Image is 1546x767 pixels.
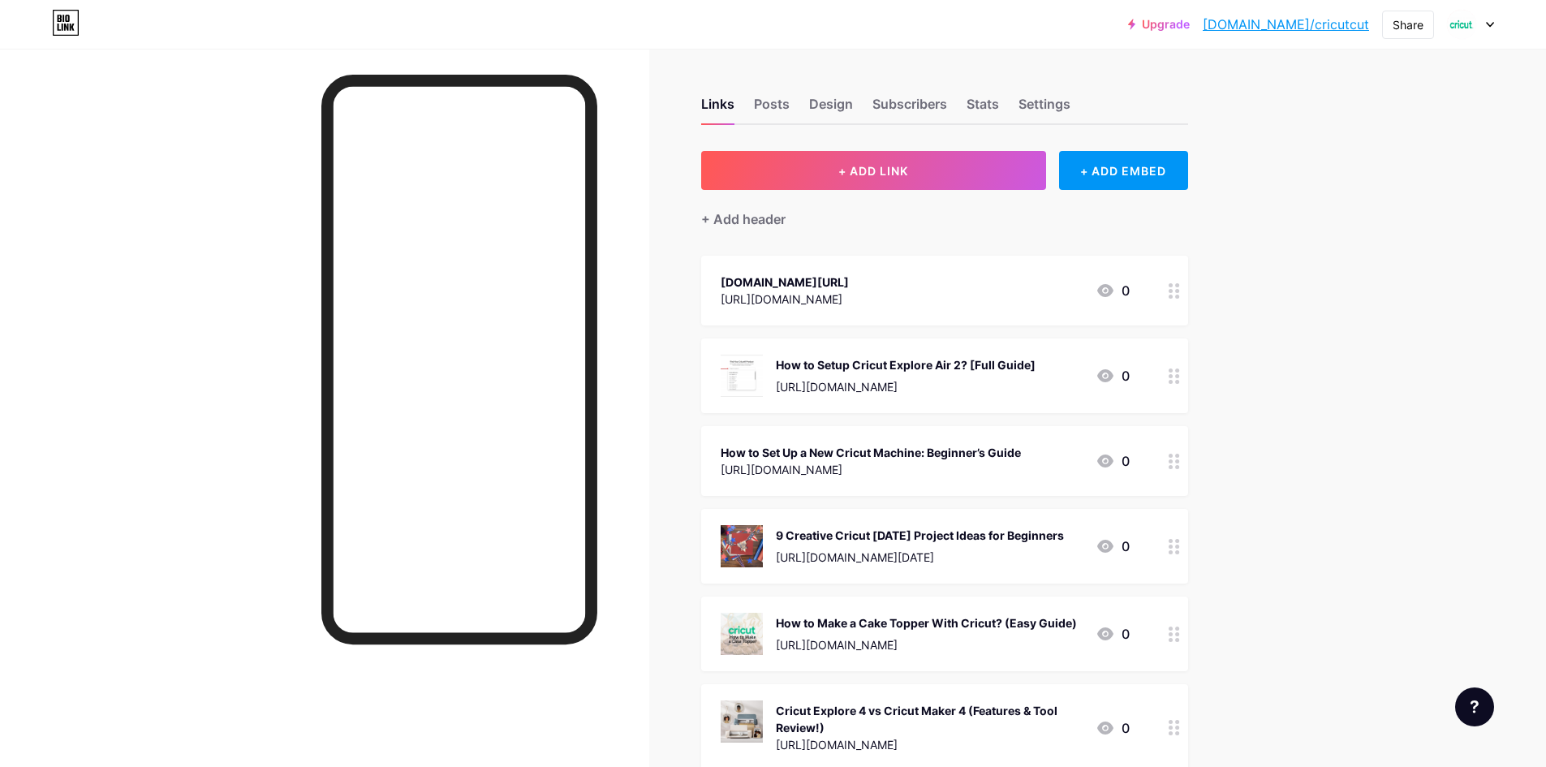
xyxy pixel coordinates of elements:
div: [URL][DOMAIN_NAME] [776,736,1083,753]
div: How to Set Up a New Cricut Machine: Beginner’s Guide [721,444,1021,461]
div: Cricut Explore 4 vs Cricut Maker 4 (Features & Tool Review!) [776,702,1083,736]
img: 9 Creative Cricut​ 4th of July Project Ideas for Beginners [721,525,763,567]
div: Share [1393,16,1423,33]
div: How to Make a Cake Topper With Cricut? (Easy Guide) [776,614,1077,631]
div: Settings [1018,94,1070,123]
div: [URL][DOMAIN_NAME] [721,461,1021,478]
img: cricutcut [1446,9,1477,40]
img: How to Setup Cricut Explore Air 2? [Full Guide] [721,355,763,397]
div: 9 Creative Cricut​ [DATE] Project Ideas for Beginners [776,527,1064,544]
div: [URL][DOMAIN_NAME][DATE] [776,549,1064,566]
div: Posts [754,94,790,123]
div: [DOMAIN_NAME][URL] [721,274,849,291]
img: How to Make a Cake Topper With Cricut? (Easy Guide) [721,613,763,655]
div: [URL][DOMAIN_NAME] [776,378,1036,395]
div: How to Setup Cricut Explore Air 2? [Full Guide] [776,356,1036,373]
div: Subscribers [872,94,947,123]
div: 0 [1096,718,1130,738]
div: + ADD EMBED [1059,151,1188,190]
div: Links [701,94,734,123]
div: [URL][DOMAIN_NAME] [776,636,1077,653]
div: 0 [1096,624,1130,644]
div: Stats [967,94,999,123]
span: + ADD LINK [838,164,908,178]
div: Design [809,94,853,123]
div: [URL][DOMAIN_NAME] [721,291,849,308]
div: + Add header [701,209,786,229]
a: [DOMAIN_NAME]/cricutcut [1203,15,1369,34]
button: + ADD LINK [701,151,1046,190]
div: 0 [1096,536,1130,556]
img: Cricut Explore 4 vs Cricut Maker 4 (Features & Tool Review!) [721,700,763,743]
div: 0 [1096,451,1130,471]
div: 0 [1096,366,1130,386]
div: 0 [1096,281,1130,300]
a: Upgrade [1128,18,1190,31]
